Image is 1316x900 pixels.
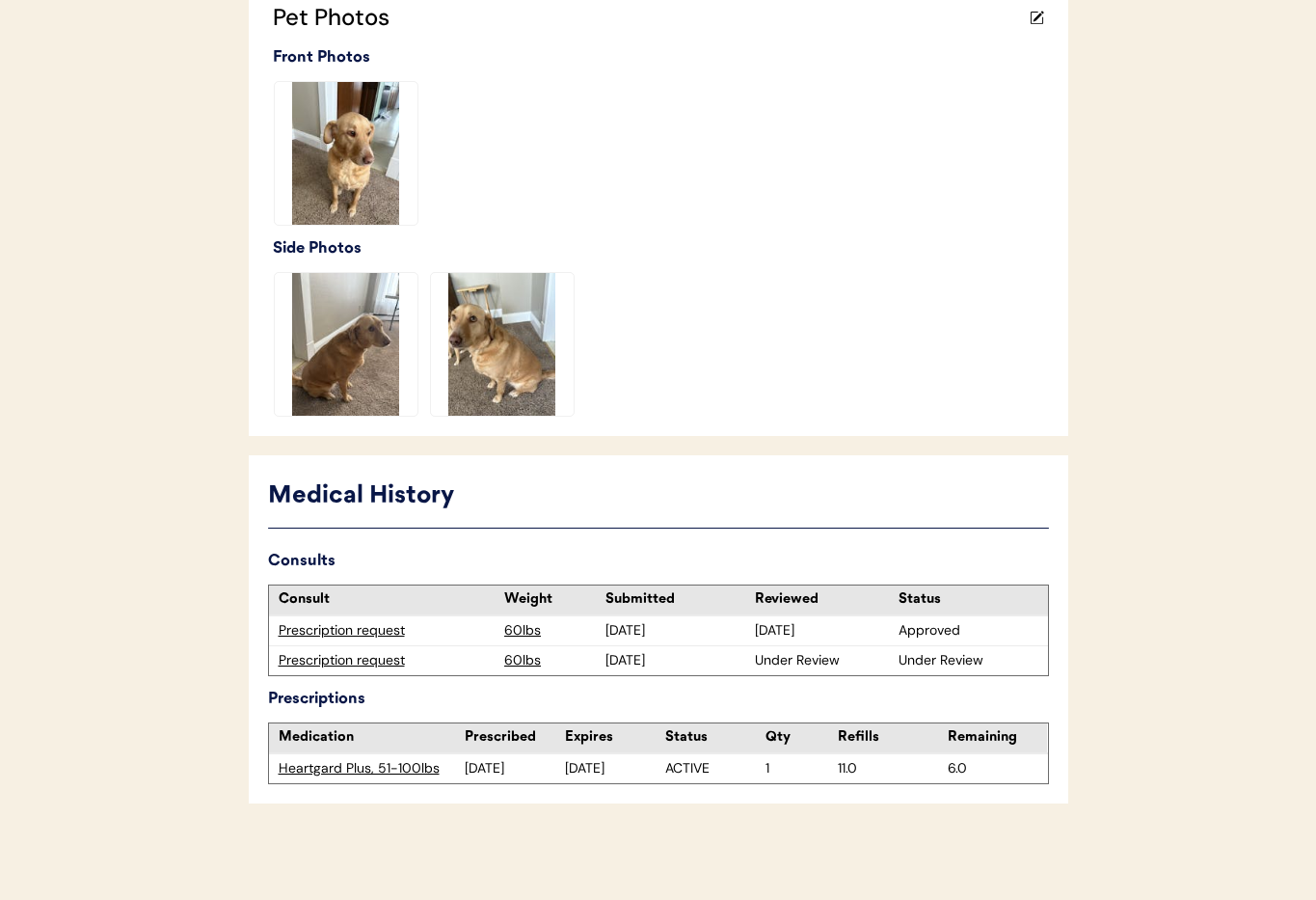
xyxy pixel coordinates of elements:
[948,728,1048,748] div: Remaining
[605,621,745,641] div: [DATE]
[431,273,574,416] img: https%3A%2F%2Fb1fdecc9f5d32684efbb068259a22d3b.cdn.bubble.io%2Ff1741201692564x128048356357074900%...
[755,651,895,670] div: Under Review
[275,273,417,416] img: https%3A%2F%2Fb1fdecc9f5d32684efbb068259a22d3b.cdn.bubble.io%2Ff1741201681636x366704138244374500%...
[899,621,1038,641] div: Approved
[665,728,765,748] div: Status
[279,728,466,748] div: Medication
[465,728,565,748] div: Prescribed
[279,590,496,610] div: Consult
[275,82,417,225] img: https%3A%2F%2Fb1fdecc9f5d32684efbb068259a22d3b.cdn.bubble.io%2Ff1741201664983x316156150101013950%...
[838,728,938,748] div: Refills
[279,759,466,778] div: Heartgard Plus, 51-100lbs
[765,728,838,748] div: Qty
[504,651,601,670] div: 60lbs
[504,621,601,641] div: 60lbs
[279,621,496,641] div: Prescription request
[465,759,565,778] div: [DATE]
[665,759,765,778] div: ACTIVE
[948,759,1048,778] div: 6.0
[273,235,1049,262] div: Side Photos
[268,478,1049,515] div: Medical History
[899,590,1038,610] div: Status
[605,651,745,670] div: [DATE]
[565,759,665,778] div: [DATE]
[279,651,496,670] div: Prescription request
[838,759,938,778] div: 11.0
[755,590,895,610] div: Reviewed
[765,759,838,778] div: 1
[565,728,665,748] div: Expires
[755,621,895,641] div: [DATE]
[268,686,1049,713] div: Prescriptions
[899,651,1038,670] div: Under Review
[273,44,1049,71] div: Front Photos
[605,590,745,610] div: Submitted
[504,590,601,610] div: Weight
[268,548,1049,575] div: Consults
